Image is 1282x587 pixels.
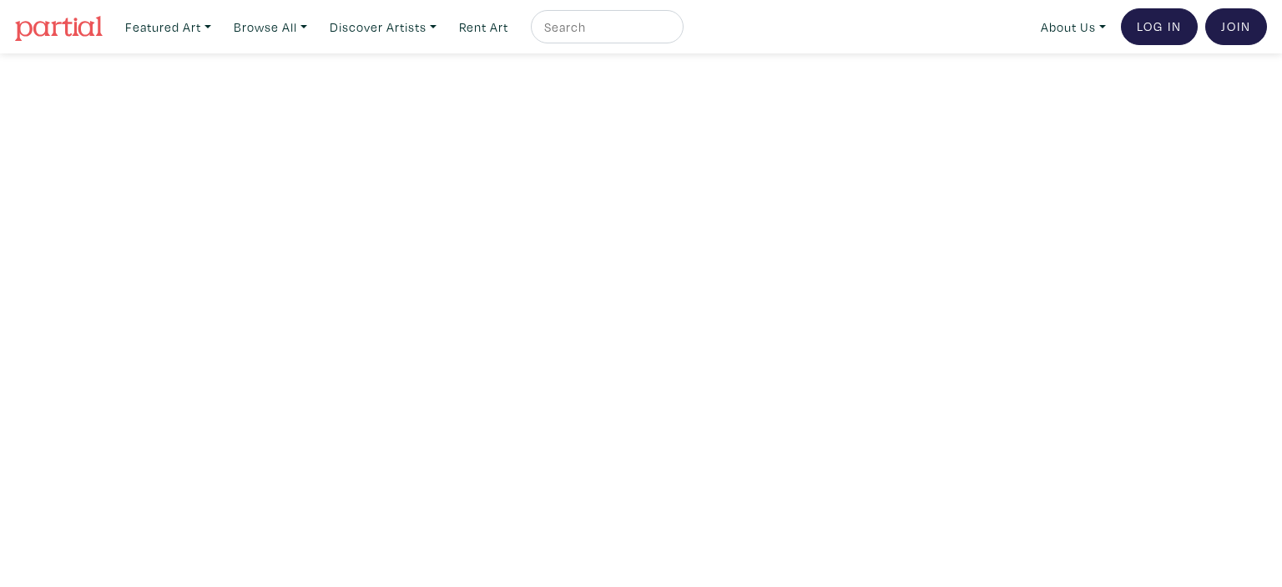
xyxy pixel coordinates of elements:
a: Browse All [226,10,315,44]
a: Rent Art [452,10,516,44]
input: Search [543,17,668,38]
a: Log In [1121,8,1198,45]
a: About Us [1033,10,1113,44]
a: Join [1205,8,1267,45]
a: Featured Art [118,10,219,44]
a: Discover Artists [322,10,444,44]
